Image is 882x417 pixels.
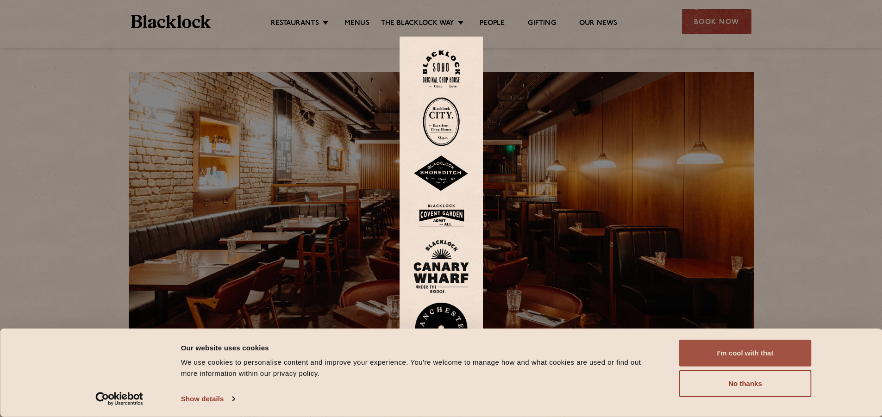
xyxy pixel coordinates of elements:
[423,50,460,88] img: Soho-stamp-default.svg
[679,370,812,397] button: No thanks
[413,303,469,367] img: BL_Manchester_Logo-bleed.png
[423,97,460,146] img: City-stamp-default.svg
[413,156,469,192] img: Shoreditch-stamp-v2-default.svg
[679,340,812,367] button: I'm cool with that
[181,392,235,406] a: Show details
[181,357,658,379] div: We use cookies to personalise content and improve your experience. You're welcome to manage how a...
[181,342,658,353] div: Our website uses cookies
[413,201,469,231] img: BLA_1470_CoventGarden_Website_Solid.svg
[79,392,160,406] a: Usercentrics Cookiebot - opens in a new window
[413,240,469,293] img: BL_CW_Logo_Website.svg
